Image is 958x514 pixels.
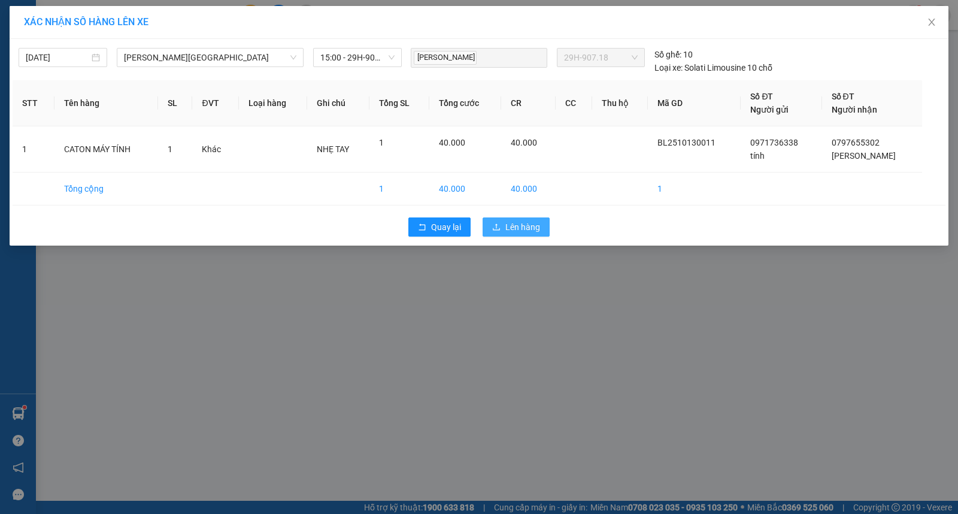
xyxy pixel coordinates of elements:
div: tính [10,39,85,53]
span: 15:00 - 29H-907.18 [320,49,395,66]
th: STT [13,80,54,126]
span: Quay lại [431,220,461,234]
span: Lên hàng [505,220,540,234]
th: Tên hàng [54,80,158,126]
td: 40.000 [501,173,556,205]
span: 1 [379,138,384,147]
td: 1 [13,126,54,173]
span: Người nhận [832,105,877,114]
th: CR [501,80,556,126]
div: 10 [654,48,693,61]
th: Ghi chú [307,80,369,126]
div: Solati Limousine 10 chỗ [654,61,772,74]
div: VP Bình Long [10,10,85,39]
span: Số ĐT [832,92,854,101]
span: Người gửi [750,105,789,114]
td: Khác [192,126,238,173]
span: Nhận: [93,11,122,24]
td: CATON MÁY TÍNH [54,126,158,173]
th: Mã GD [648,80,741,126]
span: NHẸ TAY [317,144,349,154]
span: Số ghế: [654,48,681,61]
span: XÁC NHẬN SỐ HÀNG LÊN XE [24,16,148,28]
span: BL2510130011 [657,138,716,147]
span: Lộc Ninh - Hồ Chí Minh [124,49,296,66]
span: close [927,17,936,27]
span: [PERSON_NAME] [414,51,477,65]
span: 40.000 [439,138,465,147]
span: 0797655302 [832,138,880,147]
span: upload [492,223,501,232]
button: rollbackQuay lại [408,217,471,237]
span: down [290,54,297,61]
td: 40.000 [429,173,501,205]
span: CR : [9,78,28,91]
th: Tổng cước [429,80,501,126]
button: Close [915,6,948,40]
span: 29H-907.18 [564,49,638,66]
td: 1 [369,173,429,205]
div: VP Chơn Thành [93,10,189,39]
input: 13/10/2025 [26,51,89,64]
span: 40.000 [511,138,537,147]
button: uploadLên hàng [483,217,550,237]
td: Tổng cộng [54,173,158,205]
div: [PERSON_NAME] [93,39,189,53]
th: SL [158,80,193,126]
span: 0971736338 [750,138,798,147]
span: rollback [418,223,426,232]
span: tính [750,151,765,161]
th: CC [556,80,592,126]
span: Số ĐT [750,92,773,101]
div: 40.000 [9,77,87,92]
td: 1 [648,173,741,205]
span: Loại xe: [654,61,683,74]
th: Loại hàng [239,80,308,126]
span: Gửi: [10,11,29,24]
span: 1 [168,144,172,154]
th: Thu hộ [592,80,648,126]
th: Tổng SL [369,80,429,126]
span: [PERSON_NAME] [832,151,896,161]
th: ĐVT [192,80,238,126]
